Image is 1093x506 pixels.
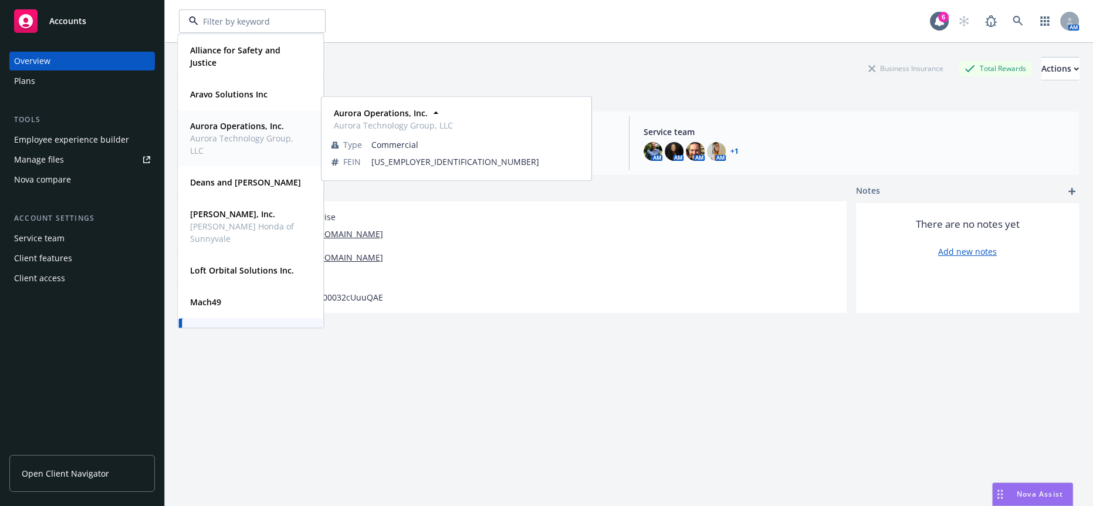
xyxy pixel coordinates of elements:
a: add [1065,184,1079,198]
img: photo [665,142,683,161]
span: Type [343,139,362,151]
a: Service team [9,229,155,248]
a: +1 [730,148,739,155]
div: Actions [1041,58,1079,80]
span: Aurora Technology Group, LLC [190,132,309,157]
a: Report a Bug [979,9,1003,33]
div: Employee experience builder [14,130,129,149]
a: Client features [9,249,155,268]
img: photo [707,142,726,161]
div: Nova compare [14,170,71,189]
a: Nova compare [9,170,155,189]
a: Manage files [9,150,155,169]
strong: Aravo Solutions Inc [190,89,268,100]
div: 6 [938,12,949,22]
a: Search [1006,9,1030,33]
a: Accounts [9,5,155,38]
div: Account settings [9,212,155,224]
strong: [PERSON_NAME], Inc. [190,208,275,220]
a: Add new notes [938,245,997,258]
div: Service team [14,229,65,248]
div: Drag to move [993,483,1007,505]
span: Commercial [371,139,581,151]
span: FEIN [343,156,361,168]
div: Client access [14,269,65,288]
span: Accounts [49,16,86,26]
a: Start snowing [952,9,976,33]
span: Nova Assist [1017,489,1063,499]
img: photo [644,142,662,161]
div: Client features [14,249,72,268]
span: 0018X000032cUuuQAE [295,291,383,303]
div: Business Insurance [862,61,949,76]
span: Open Client Navigator [22,467,109,480]
div: Manage files [14,150,64,169]
img: photo [686,142,705,161]
a: Switch app [1033,9,1057,33]
button: Actions [1041,57,1079,80]
span: Service team [644,126,1070,138]
div: Tools [9,114,155,126]
a: [URL][DOMAIN_NAME] [295,251,383,264]
a: Client access [9,269,155,288]
a: [URL][DOMAIN_NAME] [295,228,383,240]
strong: Deans and [PERSON_NAME] [190,177,301,188]
span: There are no notes yet [916,217,1020,231]
strong: Loft Orbital Solutions Inc. [190,265,294,276]
button: Nova Assist [992,483,1073,506]
strong: Aurora Operations, Inc. [190,120,284,131]
div: Plans [14,72,35,90]
div: Overview [14,52,50,70]
span: [PERSON_NAME] Honda of Sunnyvale [190,220,309,245]
span: [US_EMPLOYER_IDENTIFICATION_NUMBER] [371,156,581,168]
div: Total Rewards [959,61,1032,76]
span: Notes [856,184,880,198]
a: Overview [9,52,155,70]
strong: Mach49 [190,296,221,308]
span: Aurora Technology Group, LLC [334,119,453,131]
a: Plans [9,72,155,90]
strong: Aurora Operations, Inc. [334,107,428,119]
strong: Alliance for Safety and Justice [190,45,280,68]
input: Filter by keyword [198,15,302,28]
a: Employee experience builder [9,130,155,149]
